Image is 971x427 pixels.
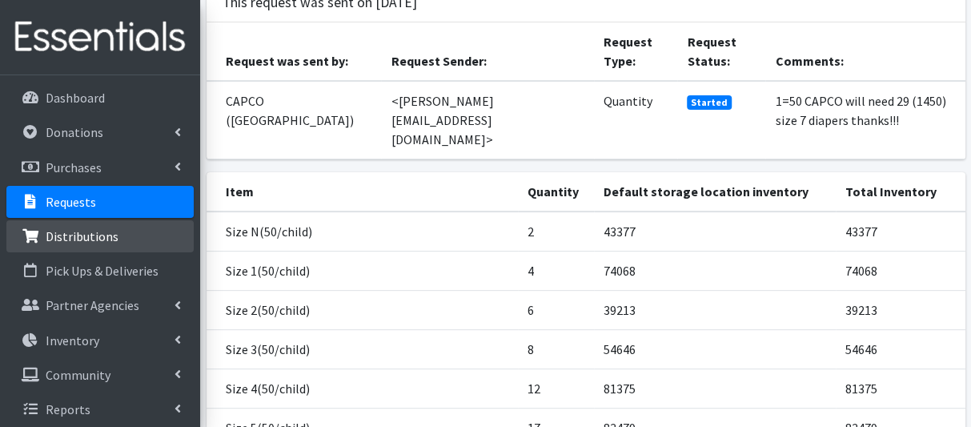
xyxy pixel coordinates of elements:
a: Donations [6,116,194,148]
th: Request Sender: [381,22,594,81]
th: Request Type: [594,22,677,81]
a: Purchases [6,151,194,183]
th: Request Status: [677,22,765,81]
p: Partner Agencies [46,297,139,313]
td: Size 3(50/child) [207,329,518,369]
td: 6 [518,290,594,329]
a: Community [6,359,194,391]
td: 81375 [594,369,836,408]
a: Pick Ups & Deliveries [6,255,194,287]
td: 39213 [836,290,965,329]
th: Default storage location inventory [594,172,836,211]
a: Partner Agencies [6,289,194,321]
a: Requests [6,186,194,218]
p: Requests [46,194,96,210]
p: Donations [46,124,103,140]
th: Total Inventory [836,172,965,211]
td: 4 [518,251,594,290]
a: Inventory [6,324,194,357]
td: Size N(50/child) [207,211,518,252]
td: Quantity [594,81,677,159]
th: Quantity [518,172,594,211]
td: 74068 [836,251,965,290]
td: 39213 [594,290,836,329]
td: Size 4(50/child) [207,369,518,408]
td: 54646 [836,329,965,369]
p: Distributions [46,228,118,244]
p: Inventory [46,332,99,348]
a: Reports [6,393,194,425]
td: 2 [518,211,594,252]
td: 1=50 CAPCO will need 29 (1450) size 7 diapers thanks!!! [765,81,965,159]
td: Size 1(50/child) [207,251,518,290]
th: Item [207,172,518,211]
td: 12 [518,369,594,408]
p: Pick Ups & Deliveries [46,263,158,279]
td: 74068 [594,251,836,290]
a: Distributions [6,220,194,252]
a: Dashboard [6,82,194,114]
p: Dashboard [46,90,105,106]
td: 43377 [594,211,836,252]
p: Reports [46,401,90,417]
td: CAPCO ([GEOGRAPHIC_DATA]) [207,81,382,159]
img: HumanEssentials [6,10,194,64]
td: Size 2(50/child) [207,290,518,329]
p: Community [46,367,110,383]
td: <[PERSON_NAME][EMAIL_ADDRESS][DOMAIN_NAME]> [381,81,594,159]
td: 81375 [836,369,965,408]
td: 43377 [836,211,965,252]
td: 54646 [594,329,836,369]
td: 8 [518,329,594,369]
th: Request was sent by: [207,22,382,81]
th: Comments: [765,22,965,81]
span: Started [687,95,732,110]
p: Purchases [46,159,102,175]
